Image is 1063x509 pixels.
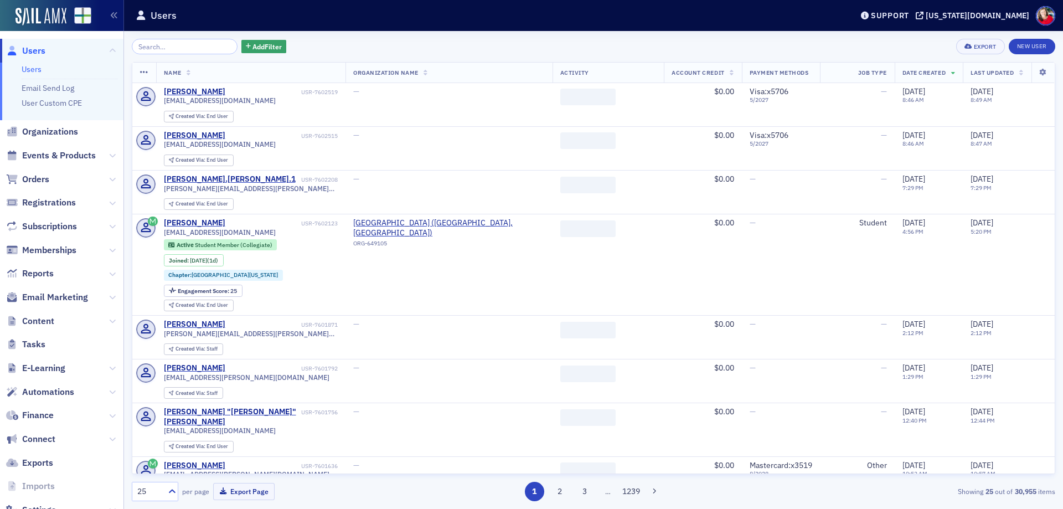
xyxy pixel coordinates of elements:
[6,173,49,186] a: Orders
[600,486,616,496] span: …
[6,126,78,138] a: Organizations
[971,69,1014,76] span: Last Updated
[169,257,190,264] span: Joined :
[902,184,923,192] time: 7:29 PM
[164,254,224,266] div: Joined: 2025-08-26 00:00:00
[164,300,234,311] div: Created Via: End User
[902,218,925,228] span: [DATE]
[714,363,734,373] span: $0.00
[622,482,641,501] button: 1239
[6,244,76,256] a: Memberships
[902,329,923,337] time: 2:12 PM
[164,218,225,228] a: [PERSON_NAME]
[1013,486,1038,496] strong: 30,955
[176,346,218,352] div: Staff
[176,301,207,309] span: Created Via :
[132,39,238,54] input: Search…
[714,86,734,96] span: $0.00
[178,288,237,294] div: 25
[227,365,338,372] div: USR-7601792
[297,176,338,183] div: USR-7602208
[902,86,925,96] span: [DATE]
[1036,6,1055,25] span: Profile
[353,460,359,470] span: —
[881,319,887,329] span: —
[22,197,76,209] span: Registrations
[164,330,338,338] span: [PERSON_NAME][EMAIL_ADDRESS][PERSON_NAME][DOMAIN_NAME]
[560,366,616,382] span: ‌
[6,315,54,327] a: Content
[750,96,812,104] span: 5 / 2027
[164,343,223,355] div: Created Via: Staff
[301,409,338,416] div: USR-7601756
[164,184,338,193] span: [PERSON_NAME][EMAIL_ADDRESS][PERSON_NAME][DOMAIN_NAME]
[550,482,569,501] button: 2
[750,363,756,373] span: —
[971,407,993,417] span: [DATE]
[176,302,228,309] div: End User
[16,8,66,25] img: SailAMX
[6,386,74,398] a: Automations
[164,155,234,166] div: Created Via: End User
[164,140,276,148] span: [EMAIL_ADDRESS][DOMAIN_NAME]
[22,83,74,93] a: Email Send Log
[241,40,287,54] button: AddFilter
[560,132,616,149] span: ‌
[22,291,88,304] span: Email Marketing
[714,218,734,228] span: $0.00
[971,228,992,235] time: 5:20 PM
[176,444,228,450] div: End User
[828,461,887,471] div: Other
[164,320,225,330] a: [PERSON_NAME]
[353,218,545,238] span: Auburn University College of Business (Auburn University, AL)
[971,140,992,147] time: 8:47 AM
[672,69,724,76] span: Account Credit
[164,363,225,373] a: [PERSON_NAME]
[560,177,616,193] span: ‌
[182,486,209,496] label: per page
[176,114,228,120] div: End User
[971,319,993,329] span: [DATE]
[168,241,272,249] a: Active Student Member (Collegiate)
[560,89,616,105] span: ‌
[750,140,812,147] span: 5 / 2027
[164,111,234,122] div: Created Via: End User
[714,407,734,417] span: $0.00
[6,433,55,445] a: Connect
[714,174,734,184] span: $0.00
[164,174,296,184] div: [PERSON_NAME].[PERSON_NAME].1
[6,197,76,209] a: Registrations
[6,362,65,374] a: E-Learning
[902,470,927,477] time: 10:53 AM
[176,156,207,163] span: Created Via :
[164,441,234,453] div: Created Via: End User
[902,407,925,417] span: [DATE]
[560,220,616,237] span: ‌
[971,184,992,192] time: 7:29 PM
[164,285,242,297] div: Engagement Score: 25
[353,130,359,140] span: —
[22,480,55,492] span: Imports
[22,338,45,351] span: Tasks
[164,239,277,250] div: Active: Active: Student Member (Collegiate)
[164,131,225,141] a: [PERSON_NAME]
[213,483,275,500] button: Export Page
[164,228,276,236] span: [EMAIL_ADDRESS][DOMAIN_NAME]
[971,329,992,337] time: 2:12 PM
[6,480,55,492] a: Imports
[971,96,992,104] time: 8:49 AM
[164,87,225,97] a: [PERSON_NAME]
[750,69,809,76] span: Payment Methods
[971,417,995,424] time: 12:44 PM
[974,44,997,50] div: Export
[353,363,359,373] span: —
[168,271,278,279] a: Chapter:[GEOGRAPHIC_DATA][US_STATE]
[22,433,55,445] span: Connect
[168,271,192,279] span: Chapter :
